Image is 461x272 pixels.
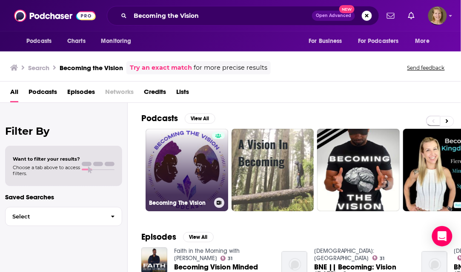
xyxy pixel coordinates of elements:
[62,33,91,49] a: Charts
[146,129,228,211] a: Becoming The Vision
[5,193,122,201] p: Saved Searches
[14,8,96,24] img: Podchaser - Follow, Share and Rate Podcasts
[95,33,142,49] button: open menu
[183,232,214,242] button: View All
[130,63,192,73] a: Try an exact match
[174,247,240,262] a: Faith in the Morning with Kerrick Butler
[309,35,342,47] span: For Business
[194,63,267,73] span: for more precise results
[141,232,214,242] a: EpisodesView All
[372,255,385,261] a: 31
[5,207,122,226] button: Select
[380,257,384,261] span: 31
[339,5,355,13] span: New
[13,156,80,162] span: Want to filter your results?
[384,8,398,23] a: Show notifications dropdown
[303,33,353,49] button: open menu
[220,256,233,261] a: 31
[26,35,52,47] span: Podcasts
[415,35,430,47] span: More
[28,64,49,72] h3: Search
[176,85,189,102] a: Lists
[141,232,176,242] h2: Episodes
[101,35,131,47] span: Monitoring
[67,85,95,102] a: Episodes
[405,8,418,23] a: Show notifications dropdown
[174,263,258,271] a: Becoming Vision Minded
[67,35,86,47] span: Charts
[5,125,122,137] h2: Filter By
[228,257,232,261] span: 31
[141,113,215,124] a: PodcastsView All
[149,199,211,207] h3: Becoming The Vision
[358,35,399,47] span: For Podcasters
[316,14,351,18] span: Open Advanced
[185,113,215,124] button: View All
[432,226,452,246] div: Open Intercom Messenger
[409,33,441,49] button: open menu
[428,6,447,25] span: Logged in as tvdockum
[352,33,411,49] button: open menu
[60,64,123,72] h3: Becoming the Vision
[6,214,104,219] span: Select
[141,113,178,124] h2: Podcasts
[314,247,375,262] a: Newlife Church: Coolangatta
[428,6,447,25] button: Show profile menu
[312,11,355,21] button: Open AdvancedNew
[428,6,447,25] img: User Profile
[130,9,312,23] input: Search podcasts, credits, & more...
[13,164,80,176] span: Choose a tab above to access filters.
[144,85,166,102] a: Credits
[105,85,134,102] span: Networks
[29,85,57,102] a: Podcasts
[107,6,379,25] div: Search podcasts, credits, & more...
[10,85,18,102] a: All
[20,33,63,49] button: open menu
[405,64,447,71] button: Send feedback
